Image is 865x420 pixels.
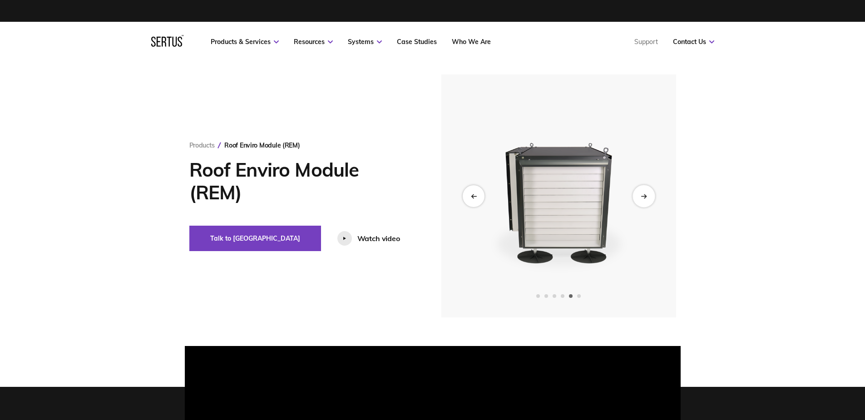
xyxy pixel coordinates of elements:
[189,158,414,204] h1: Roof Enviro Module (REM)
[294,38,333,46] a: Resources
[397,38,437,46] a: Case Studies
[463,185,484,207] div: Previous slide
[673,38,714,46] a: Contact Us
[702,315,865,420] iframe: Chat Widget
[348,38,382,46] a: Systems
[189,141,215,149] a: Products
[577,294,581,298] span: Go to slide 6
[634,38,658,46] a: Support
[536,294,540,298] span: Go to slide 1
[553,294,556,298] span: Go to slide 3
[211,38,279,46] a: Products & Services
[544,294,548,298] span: Go to slide 2
[633,185,655,207] div: Next slide
[452,38,491,46] a: Who We Are
[357,234,400,243] div: Watch video
[189,226,321,251] button: Talk to [GEOGRAPHIC_DATA]
[561,294,564,298] span: Go to slide 4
